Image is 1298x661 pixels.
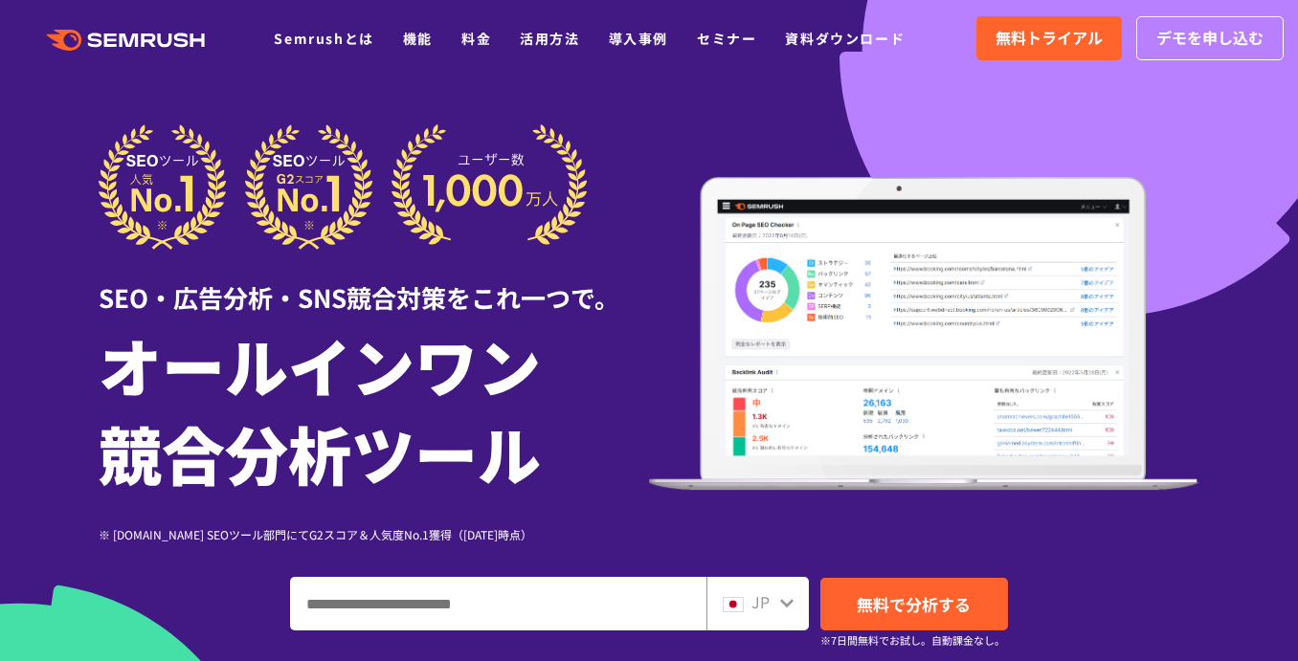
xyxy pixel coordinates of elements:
[820,578,1008,630] a: 無料で分析する
[99,320,649,496] h1: オールインワン 競合分析ツール
[99,250,649,316] div: SEO・広告分析・SNS競合対策をこれ一つで。
[99,525,649,543] div: ※ [DOMAIN_NAME] SEOツール部門にてG2スコア＆人気度No.1獲得（[DATE]時点）
[785,29,905,48] a: 資料ダウンロード
[274,29,373,48] a: Semrushとは
[1136,16,1284,60] a: デモを申し込む
[291,578,705,629] input: ドメイン、キーワードまたはURLを入力してください
[820,631,1005,650] small: ※7日間無料でお試し。自動課金なし。
[1156,26,1264,51] span: デモを申し込む
[609,29,668,48] a: 導入事例
[461,29,491,48] a: 料金
[976,16,1122,60] a: 無料トライアル
[697,29,756,48] a: セミナー
[751,590,770,613] span: JP
[857,592,971,616] span: 無料で分析する
[996,26,1103,51] span: 無料トライアル
[520,29,579,48] a: 活用方法
[403,29,433,48] a: 機能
